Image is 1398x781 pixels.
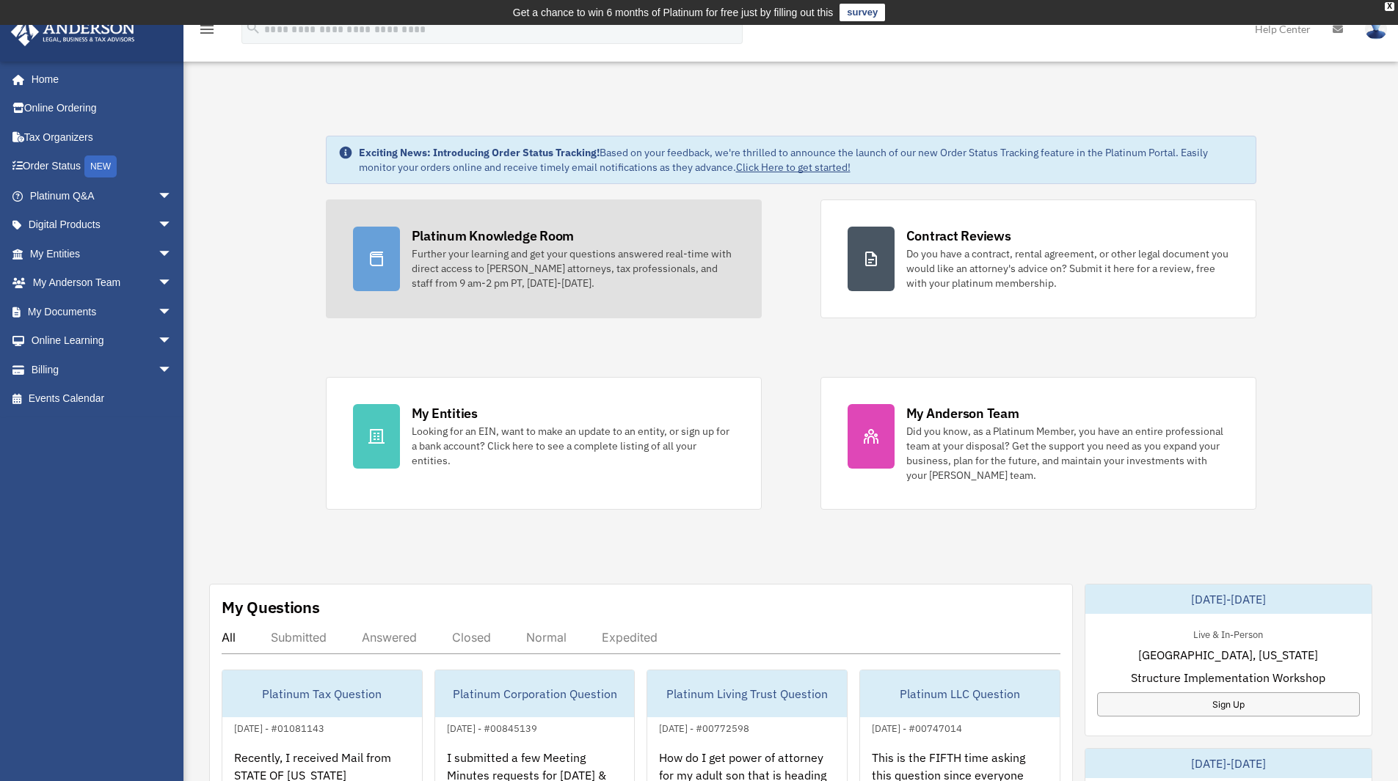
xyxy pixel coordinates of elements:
[10,239,194,268] a: My Entitiesarrow_drop_down
[245,20,261,36] i: search
[860,670,1060,717] div: Platinum LLC Question
[10,122,194,152] a: Tax Organizers
[10,152,194,182] a: Order StatusNEW
[1365,18,1387,40] img: User Pic
[412,227,575,245] div: Platinum Knowledge Room
[158,268,187,298] span: arrow_drop_down
[7,18,139,46] img: Anderson Advisors Platinum Portal
[1138,646,1318,664] span: [GEOGRAPHIC_DATA], [US_STATE]
[647,719,761,735] div: [DATE] - #00772598
[10,297,194,326] a: My Documentsarrow_drop_down
[10,210,194,240] a: Digital Productsarrow_drop_down
[84,155,117,177] div: NEW
[435,670,635,717] div: Platinum Corporation Question
[412,404,478,422] div: My Entities
[435,719,549,735] div: [DATE] - #00845139
[222,630,236,645] div: All
[10,94,194,123] a: Online Ordering
[362,630,417,645] div: Answered
[158,297,187,327] span: arrow_drop_down
[820,377,1256,510] a: My Anderson Team Did you know, as a Platinum Member, you have an entire professional team at your...
[222,670,422,717] div: Platinum Tax Question
[10,326,194,356] a: Online Learningarrow_drop_down
[1085,584,1372,614] div: [DATE]-[DATE]
[840,4,885,21] a: survey
[158,355,187,385] span: arrow_drop_down
[412,424,735,468] div: Looking for an EIN, want to make an update to an entity, or sign up for a bank account? Click her...
[906,227,1011,245] div: Contract Reviews
[526,630,567,645] div: Normal
[1085,749,1372,778] div: [DATE]-[DATE]
[906,424,1229,483] div: Did you know, as a Platinum Member, you have an entire professional team at your disposal? Get th...
[906,246,1229,290] div: Do you have a contract, rental agreement, or other legal document you would like an attorney's ad...
[10,268,194,298] a: My Anderson Teamarrow_drop_down
[326,199,762,318] a: Platinum Knowledge Room Further your learning and get your questions answered real-time with dire...
[359,146,600,159] strong: Exciting News: Introducing Order Status Tracking!
[222,719,336,735] div: [DATE] - #01081143
[820,199,1256,318] a: Contract Reviews Do you have a contract, rental agreement, or other legal document you would like...
[158,181,187,211] span: arrow_drop_down
[906,404,1019,422] div: My Anderson Team
[222,596,320,618] div: My Questions
[412,246,735,290] div: Further your learning and get your questions answered real-time with direct access to [PERSON_NAM...
[1385,2,1394,11] div: close
[736,161,851,174] a: Click Here to get started!
[647,670,847,717] div: Platinum Living Trust Question
[158,326,187,356] span: arrow_drop_down
[452,630,491,645] div: Closed
[1097,692,1360,716] a: Sign Up
[271,630,327,645] div: Submitted
[513,4,834,21] div: Get a chance to win 6 months of Platinum for free just by filling out this
[1131,669,1325,686] span: Structure Implementation Workshop
[158,239,187,269] span: arrow_drop_down
[1182,626,1275,641] div: Live & In-Person
[10,65,187,94] a: Home
[198,26,216,38] a: menu
[198,21,216,38] i: menu
[10,355,194,384] a: Billingarrow_drop_down
[158,210,187,241] span: arrow_drop_down
[602,630,658,645] div: Expedited
[10,384,194,414] a: Events Calendar
[326,377,762,510] a: My Entities Looking for an EIN, want to make an update to an entity, or sign up for a bank accoun...
[860,719,974,735] div: [DATE] - #00747014
[359,145,1244,175] div: Based on your feedback, we're thrilled to announce the launch of our new Order Status Tracking fe...
[10,181,194,210] a: Platinum Q&Aarrow_drop_down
